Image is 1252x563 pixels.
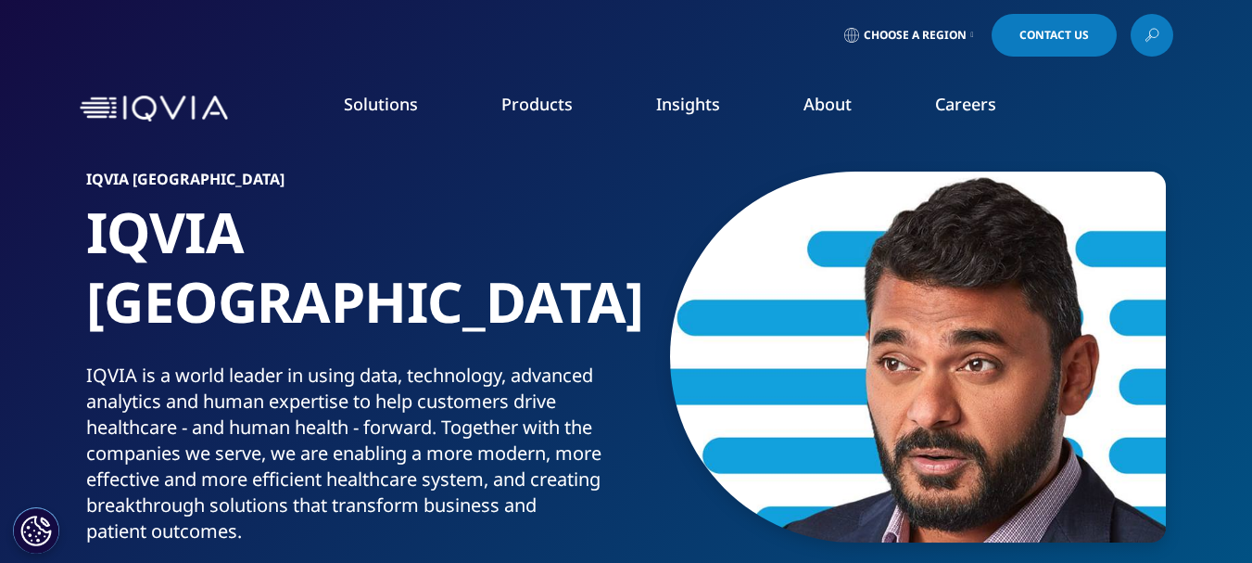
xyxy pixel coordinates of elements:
[235,65,1173,152] nav: Primary
[86,363,619,544] div: IQVIA is a world leader in using data, technology, advanced analytics and human expertise to help...
[13,507,59,554] button: Cookies Settings
[864,28,967,43] span: Choose a Region
[1019,30,1089,41] span: Contact Us
[344,93,418,115] a: Solutions
[670,172,1166,543] img: 22_rbuportraitoption.jpg
[80,96,228,122] img: IQVIA Healthcare Information Technology and Pharma Clinical Research Company
[803,93,852,115] a: About
[501,93,573,115] a: Products
[992,14,1117,57] a: Contact Us
[656,93,720,115] a: Insights
[86,198,619,363] h1: IQVIA [GEOGRAPHIC_DATA]
[935,93,996,115] a: Careers
[86,172,619,198] h6: IQVIA [GEOGRAPHIC_DATA]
